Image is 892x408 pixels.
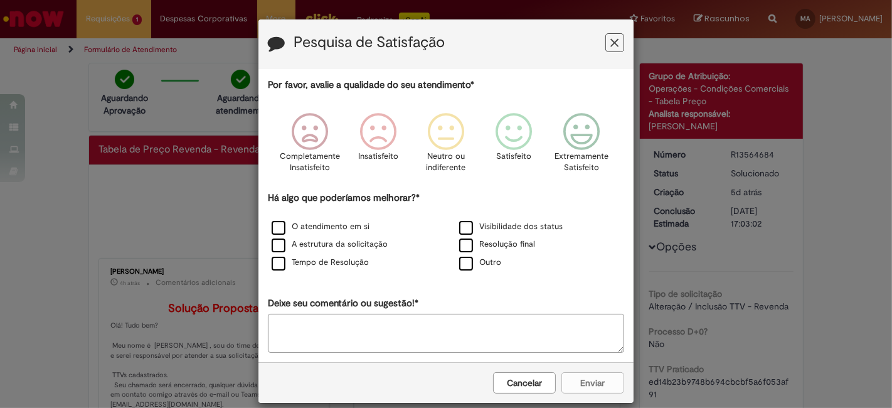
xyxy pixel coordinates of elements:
label: Por favor, avalie a qualidade do seu atendimento* [268,78,474,92]
p: Completamente Insatisfeito [280,151,341,174]
p: Insatisfeito [358,151,398,163]
p: Neutro ou indiferente [423,151,469,174]
div: Insatisfeito [346,104,410,190]
label: O atendimento em si [272,221,369,233]
label: Resolução final [459,239,535,250]
label: Deixe seu comentário ou sugestão!* [268,297,418,310]
p: Extremamente Satisfeito [555,151,608,174]
label: Pesquisa de Satisfação [294,35,445,51]
p: Satisfeito [496,151,531,163]
button: Cancelar [493,372,556,394]
label: Tempo de Resolução [272,257,369,269]
div: Extremamente Satisfeito [550,104,613,190]
label: Visibilidade dos status [459,221,563,233]
label: Outro [459,257,501,269]
div: Neutro ou indiferente [414,104,478,190]
label: A estrutura da solicitação [272,239,388,250]
div: Há algo que poderíamos melhorar?* [268,191,624,272]
div: Completamente Insatisfeito [278,104,342,190]
div: Satisfeito [482,104,546,190]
